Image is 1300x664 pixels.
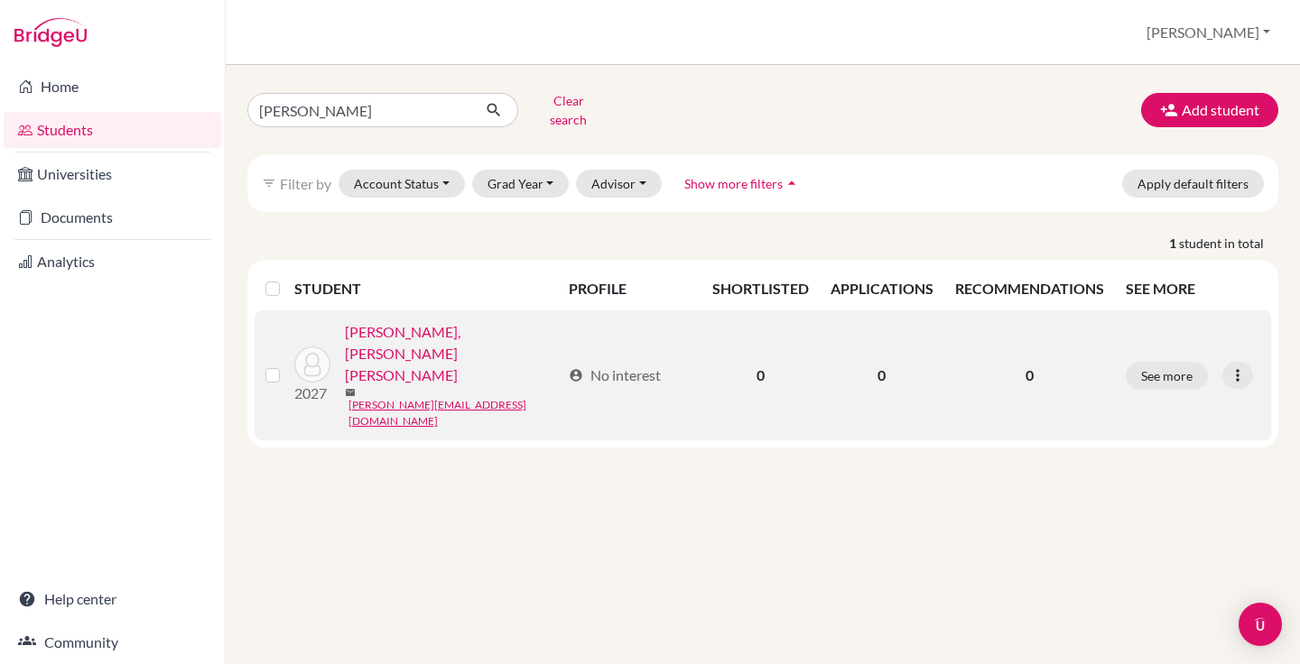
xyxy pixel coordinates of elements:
[701,310,820,440] td: 0
[4,156,221,192] a: Universities
[1239,603,1282,646] div: Open Intercom Messenger
[684,176,783,191] span: Show more filters
[669,170,816,198] button: Show more filtersarrow_drop_up
[345,321,562,386] a: [PERSON_NAME], [PERSON_NAME] [PERSON_NAME]
[569,364,661,386] div: No interest
[4,581,221,617] a: Help center
[820,310,944,440] td: 0
[783,174,801,192] i: arrow_drop_up
[518,87,618,134] button: Clear search
[348,397,562,429] a: [PERSON_NAME][EMAIL_ADDRESS][DOMAIN_NAME]
[294,346,330,383] img: Antonia, Amalia Sabrina
[4,199,221,235] a: Documents
[1126,362,1208,390] button: See more
[247,93,471,127] input: Find student by name...
[339,170,465,198] button: Account Status
[4,624,221,660] a: Community
[820,267,944,310] th: APPLICATIONS
[14,18,87,47] img: Bridge-U
[569,368,583,383] span: account_circle
[294,383,330,404] p: 2027
[1138,15,1278,50] button: [PERSON_NAME]
[280,175,331,192] span: Filter by
[701,267,820,310] th: SHORTLISTED
[294,267,559,310] th: STUDENT
[1141,93,1278,127] button: Add student
[1179,234,1278,253] span: student in total
[1115,267,1271,310] th: SEE MORE
[558,267,701,310] th: PROFILE
[262,176,276,190] i: filter_list
[1169,234,1179,253] strong: 1
[345,387,356,398] span: mail
[4,69,221,105] a: Home
[4,112,221,148] a: Students
[4,244,221,280] a: Analytics
[472,170,570,198] button: Grad Year
[1122,170,1264,198] button: Apply default filters
[576,170,662,198] button: Advisor
[955,364,1104,386] p: 0
[944,267,1115,310] th: RECOMMENDATIONS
